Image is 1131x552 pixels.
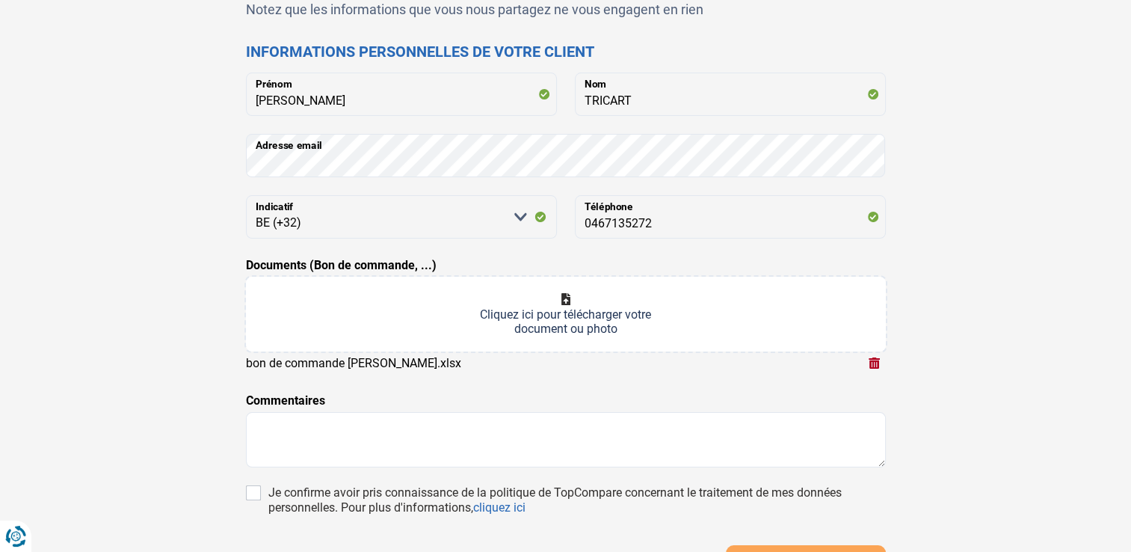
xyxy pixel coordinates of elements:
[473,500,526,515] a: cliquez ici
[246,392,325,410] label: Commentaires
[246,195,557,239] select: Indicatif
[268,485,886,515] div: Je confirme avoir pris connaissance de la politique de TopCompare concernant le traitement de mes...
[246,43,886,61] h2: Informations personnelles de votre client
[246,356,461,370] div: bon de commande [PERSON_NAME].xlsx
[246,257,437,275] label: Documents (Bon de commande, ...)
[575,195,886,239] input: 401020304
